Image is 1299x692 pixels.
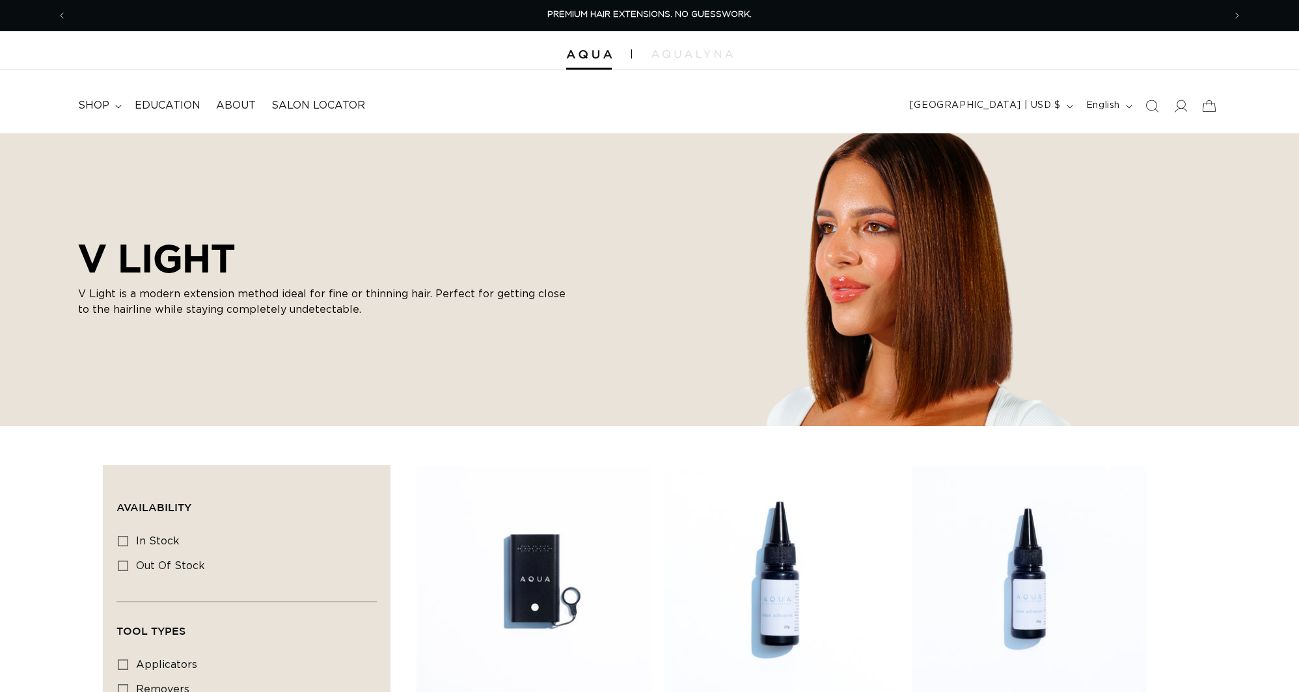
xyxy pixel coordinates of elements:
a: About [208,91,264,120]
button: [GEOGRAPHIC_DATA] | USD $ [902,94,1078,118]
p: V Light is a modern extension method ideal for fine or thinning hair. Perfect for getting close t... [78,286,573,317]
button: Previous announcement [48,3,76,28]
span: In stock [136,536,180,546]
span: About [216,99,256,113]
span: applicators [136,659,197,670]
summary: Search [1138,92,1166,120]
h2: V LIGHT [78,235,573,281]
span: shop [78,99,109,113]
span: Out of stock [136,561,205,571]
a: Education [127,91,208,120]
span: Tool Types [116,625,185,637]
summary: shop [70,91,127,120]
span: PREMIUM HAIR EXTENSIONS. NO GUESSWORK. [547,10,752,19]
span: Education [135,99,200,113]
img: Aqua Hair Extensions [566,50,612,59]
button: Next announcement [1223,3,1251,28]
span: English [1086,99,1120,113]
summary: Tool Types (0 selected) [116,602,377,649]
span: [GEOGRAPHIC_DATA] | USD $ [910,99,1061,113]
span: Salon Locator [271,99,365,113]
button: English [1078,94,1138,118]
a: Salon Locator [264,91,373,120]
summary: Availability (0 selected) [116,479,377,526]
span: Availability [116,501,191,513]
img: aqualyna.com [651,50,733,58]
